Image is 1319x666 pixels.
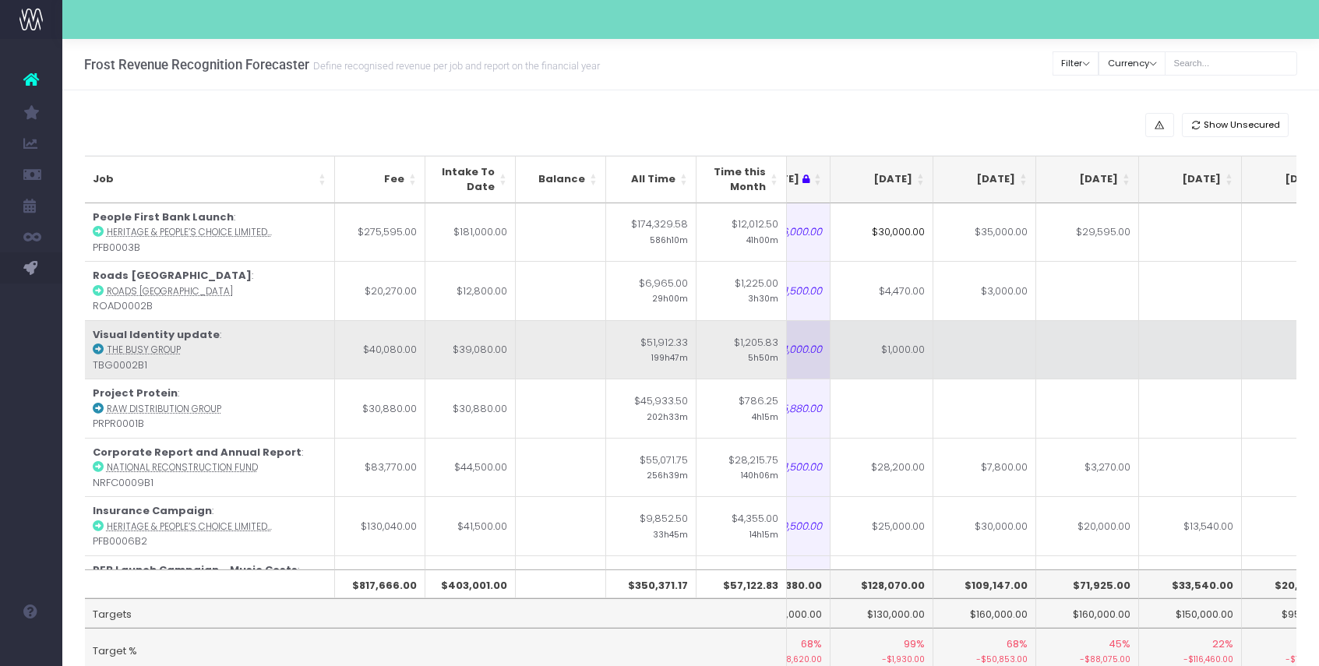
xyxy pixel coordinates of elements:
td: $20,000.00 [1036,496,1139,555]
td: $25,000.00 [831,496,933,555]
td: $45,933.50 [606,379,697,438]
td: $160,000.00 [933,598,1036,628]
td: $4,355.00 [697,496,787,555]
strong: PFB Launch Campaign - Music Costs [93,562,298,577]
th: Intake To Date: activate to sort column ascending [425,156,516,203]
h3: Frost Revenue Recognition Forecaster [84,57,600,72]
td: $55,071.75 [606,438,697,497]
small: 586h10m [650,232,688,246]
td: $7,800.00 [933,438,1036,497]
th: $33,540.00 [1139,569,1242,599]
span: 68% [1007,636,1028,652]
td: $786.25 [697,379,787,438]
td: $13,540.00 [1139,496,1242,555]
th: $128,070.00 [831,569,933,599]
small: 140h06m [741,467,778,481]
td: $29,595.00 [1036,203,1139,262]
td: $9,852.50 [606,496,697,555]
td: : PFB0006B2 [85,496,335,555]
td: $181,000.00 [425,203,516,262]
th: Aug 25: activate to sort column ascending [831,156,933,203]
img: images/default_profile_image.png [19,635,43,658]
td: $30,000.00 [933,496,1036,555]
td: $44,500.00 [425,438,516,497]
td: $160,000.00 [1036,598,1139,628]
td: $130,040.00 [335,496,425,555]
abbr: Heritage & People’s Choice Limited [107,226,272,238]
td: $1,205.83 [697,320,787,379]
button: Currency [1099,51,1166,76]
th: $71,925.00 [1036,569,1139,599]
th: $109,147.00 [933,569,1036,599]
td: $28,200.00 [831,438,933,497]
td: $275,595.00 [335,203,425,262]
th: All Time: activate to sort column ascending [606,156,697,203]
small: Define recognised revenue per job and report on the financial year [309,57,600,72]
button: Show Unsecured [1182,113,1289,137]
small: 199h47m [651,350,688,364]
small: 5h50m [748,350,778,364]
small: 3h30m [748,291,778,305]
strong: Insurance Campaign [93,503,212,518]
small: 4h15m [752,409,778,423]
abbr: Roads Australia [107,285,233,298]
small: 202h33m [647,409,688,423]
th: Sep 25: activate to sort column ascending [933,156,1036,203]
small: -$1,930.00 [838,651,925,666]
th: Oct 25: activate to sort column ascending [1036,156,1139,203]
small: -$88,075.00 [1044,651,1130,666]
td: $1,000.00 [831,320,933,379]
td: $6,965.00 [606,261,697,320]
th: Balance: activate to sort column ascending [516,156,606,203]
td: : PFB0003B [85,203,335,262]
abbr: Raw Distribution Group [107,403,221,415]
td: : PRPR0001B [85,379,335,438]
td: $150,000.00 [1139,598,1242,628]
td: : TBG0002B1 [85,320,335,379]
strong: Project Protein [93,386,178,400]
td: $51,241.00 [335,555,425,615]
td: $130,000.00 [831,598,933,628]
small: 41h00m [746,232,778,246]
td: $174,329.58 [606,203,697,262]
td: $83,770.00 [335,438,425,497]
small: 29h00m [652,291,688,305]
abbr: Heritage & People’s Choice Limited [107,520,272,533]
td: Targets [85,598,787,628]
td: $3,270.00 [1036,438,1139,497]
input: Search... [1165,51,1297,76]
td: : NRFC0009B1 [85,438,335,497]
small: 14h15m [749,527,778,541]
td: $35,000.00 [933,203,1036,262]
strong: Visual Identity update [93,327,220,342]
strong: People First Bank Launch [93,210,234,224]
span: 45% [1109,636,1130,652]
th: $57,122.83 [697,569,787,599]
th: Nov 25: activate to sort column ascending [1139,156,1242,203]
abbr: National Reconstruction Fund [107,461,258,474]
td: $20,270.00 [335,261,425,320]
td: $1,225.00 [697,261,787,320]
abbr: The Busy Group [107,344,181,356]
th: Fee: activate to sort column ascending [335,156,425,203]
td: $40,080.00 [335,320,425,379]
small: -$50,853.00 [941,651,1028,666]
strong: Roads [GEOGRAPHIC_DATA] [93,268,252,283]
td: $4,470.00 [831,261,933,320]
th: $350,371.17 [606,569,697,599]
td: $51,912.33 [606,320,697,379]
th: Job: activate to sort column ascending [85,156,335,203]
th: $817,666.00 [335,569,425,599]
th: Time this Month: activate to sort column ascending [697,156,787,203]
small: -$116,460.00 [1147,651,1233,666]
span: Show Unsecured [1204,118,1280,132]
span: 99% [904,636,925,652]
td: $28,215.75 [697,438,787,497]
td: $41,500.00 [425,496,516,555]
td: $51,241.00 [425,555,516,615]
td: $3,000.00 [933,261,1036,320]
td: $39,080.00 [425,320,516,379]
td: $12,800.00 [425,261,516,320]
small: 256h39m [647,467,688,481]
td: $12,012.50 [697,203,787,262]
